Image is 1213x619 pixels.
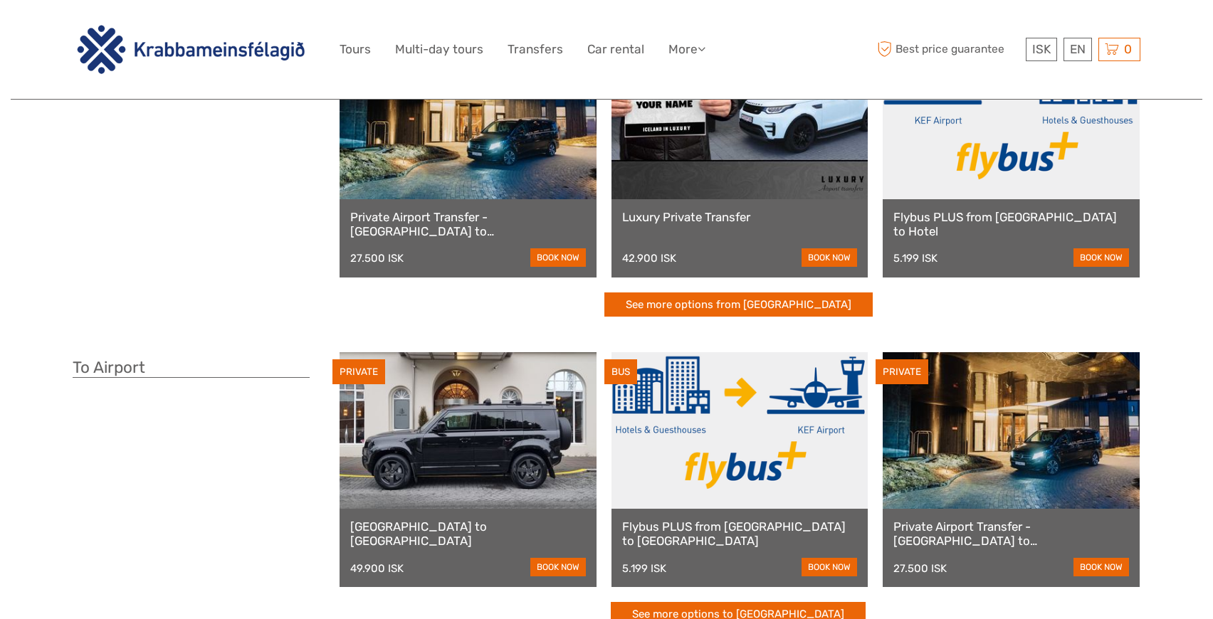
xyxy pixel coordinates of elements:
[622,252,676,265] div: 42.900 ISK
[893,519,1129,549] a: Private Airport Transfer - [GEOGRAPHIC_DATA] to [GEOGRAPHIC_DATA]
[1032,42,1051,56] span: ISK
[350,252,404,265] div: 27.500 ISK
[893,210,1129,239] a: Flybus PLUS from [GEOGRAPHIC_DATA] to Hotel
[350,210,586,239] a: Private Airport Transfer - [GEOGRAPHIC_DATA] to [GEOGRAPHIC_DATA]
[350,562,404,575] div: 49.900 ISK
[893,252,938,265] div: 5.199 ISK
[1073,248,1129,267] a: book now
[340,39,371,60] a: Tours
[802,248,857,267] a: book now
[622,519,858,549] a: Flybus PLUS from [GEOGRAPHIC_DATA] to [GEOGRAPHIC_DATA]
[350,519,586,549] a: [GEOGRAPHIC_DATA] to [GEOGRAPHIC_DATA]
[530,248,586,267] a: book now
[876,359,928,384] div: PRIVATE
[873,38,1022,61] span: Best price guarantee
[802,558,857,576] a: book now
[73,22,310,76] img: 3142-b3e26b51-08fe-4449-b938-50ec2168a4a0_logo_big.png
[530,558,586,576] a: book now
[604,292,873,317] a: See more options from [GEOGRAPHIC_DATA]
[622,562,666,575] div: 5.199 ISK
[508,39,563,60] a: Transfers
[395,39,483,60] a: Multi-day tours
[893,562,947,575] div: 27.500 ISK
[1122,42,1134,56] span: 0
[332,359,385,384] div: PRIVATE
[587,39,644,60] a: Car rental
[622,210,858,224] a: Luxury Private Transfer
[20,25,161,36] p: We're away right now. Please check back later!
[1073,558,1129,576] a: book now
[164,22,181,39] button: Open LiveChat chat widget
[668,39,705,60] a: More
[1064,38,1092,61] div: EN
[604,359,637,384] div: BUS
[73,358,310,378] h3: To Airport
